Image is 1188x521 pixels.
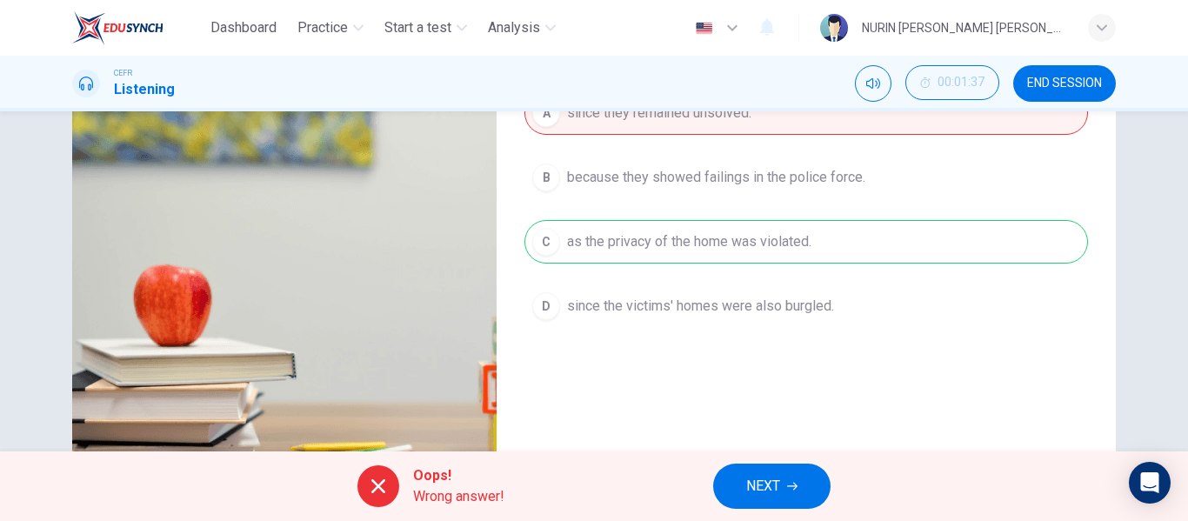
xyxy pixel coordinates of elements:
[905,65,999,100] button: 00:01:37
[1129,462,1171,504] div: Open Intercom Messenger
[693,22,715,35] img: en
[72,10,164,45] img: EduSynch logo
[290,12,370,43] button: Practice
[114,79,175,100] h1: Listening
[210,17,277,38] span: Dashboard
[855,65,891,102] div: Mute
[746,474,780,498] span: NEXT
[377,12,474,43] button: Start a test
[72,10,204,45] a: EduSynch logo
[114,67,132,79] span: CEFR
[297,17,348,38] span: Practice
[713,464,831,509] button: NEXT
[862,17,1067,38] div: NURIN [PERSON_NAME] [PERSON_NAME]
[1013,65,1116,102] button: END SESSION
[481,12,563,43] button: Analysis
[72,91,497,515] img: Criminology Discussion
[413,465,504,486] span: Oops!
[938,76,984,90] span: 00:01:37
[820,14,848,42] img: Profile picture
[384,17,451,38] span: Start a test
[204,12,284,43] button: Dashboard
[413,486,504,507] span: Wrong answer!
[1027,77,1102,90] span: END SESSION
[905,65,999,102] div: Hide
[488,17,540,38] span: Analysis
